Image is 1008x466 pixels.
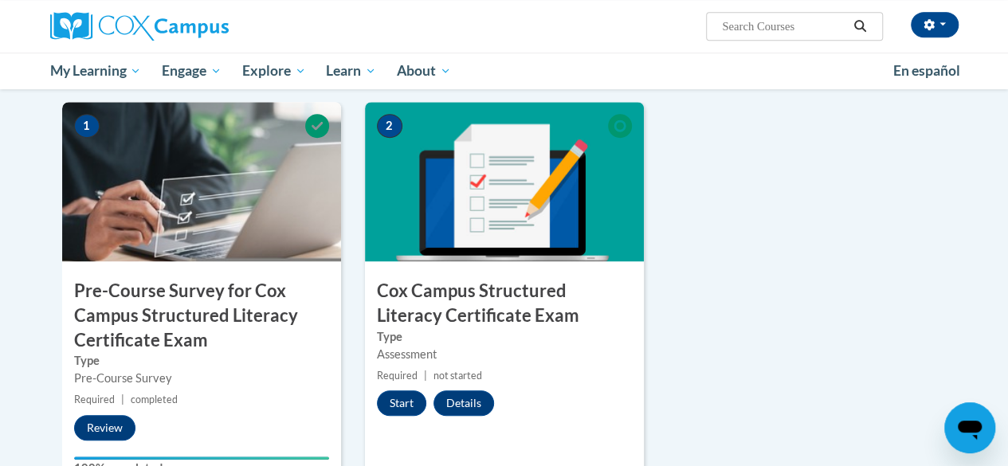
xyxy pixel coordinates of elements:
input: Search Courses [720,17,848,36]
iframe: Button to launch messaging window [944,402,995,453]
button: Review [74,415,135,441]
label: Type [377,328,632,346]
span: | [424,370,427,382]
div: Main menu [38,53,971,89]
span: Engage [162,61,222,80]
span: completed [131,394,178,405]
button: Start [377,390,426,416]
a: Explore [232,53,316,89]
span: About [397,61,451,80]
a: Engage [151,53,232,89]
div: Your progress [74,456,329,460]
img: Course Image [62,102,341,261]
button: Search [848,17,872,36]
span: My Learning [49,61,141,80]
a: Learn [316,53,386,89]
a: En español [883,54,971,88]
h3: Pre-Course Survey for Cox Campus Structured Literacy Certificate Exam [62,279,341,352]
span: Explore [242,61,306,80]
span: Required [377,370,418,382]
span: not started [433,370,482,382]
span: En español [893,62,960,79]
span: 1 [74,114,100,138]
img: Cox Campus [50,12,229,41]
a: Cox Campus [50,12,337,41]
a: About [386,53,461,89]
span: 2 [377,114,402,138]
button: Details [433,390,494,416]
button: Account Settings [911,12,959,37]
label: Type [74,352,329,370]
span: Learn [326,61,376,80]
span: | [121,394,124,405]
a: My Learning [40,53,152,89]
span: Required [74,394,115,405]
div: Pre-Course Survey [74,370,329,387]
h3: Cox Campus Structured Literacy Certificate Exam [365,279,644,328]
img: Course Image [365,102,644,261]
div: Assessment [377,346,632,363]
